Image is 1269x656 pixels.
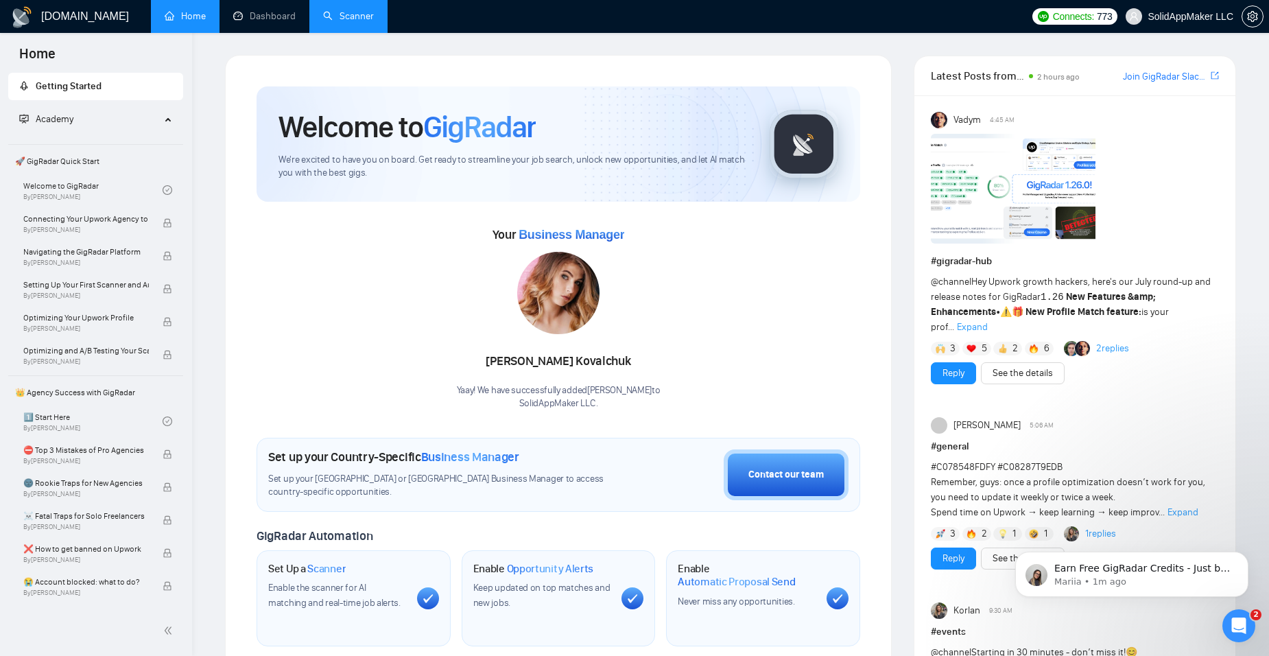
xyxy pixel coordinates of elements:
span: By [PERSON_NAME] [23,292,149,300]
span: 🎁 [1012,306,1023,318]
span: Your [493,227,625,242]
a: setting [1242,11,1264,22]
span: Opportunity Alerts [507,562,594,576]
h1: Enable [473,562,594,576]
span: 5:06 AM [1030,419,1054,432]
button: Reply [931,362,976,384]
img: Alex B [1064,341,1079,356]
h1: Welcome to [278,108,536,145]
img: logo [11,6,33,28]
span: 4:45 AM [990,114,1015,126]
a: export [1211,69,1219,82]
a: See the details [993,551,1053,566]
img: 🙌 [936,344,945,353]
span: GigRadar [423,108,536,145]
button: Contact our team [724,449,849,500]
span: Connecting Your Upwork Agency to GigRadar [23,212,149,226]
span: 9:30 AM [989,605,1012,617]
button: See the details [981,548,1065,570]
span: check-circle [163,417,172,426]
span: 🌚 Rookie Traps for New Agencies [23,476,149,490]
a: homeHome [165,10,206,22]
strong: New Profile Match feature: [1025,306,1141,318]
button: See the details [981,362,1065,384]
h1: # gigradar-hub [931,254,1219,269]
h1: Enable [678,562,816,589]
span: By [PERSON_NAME] [23,523,149,531]
span: #C08287T9EDB [997,461,1063,473]
span: export [1211,70,1219,81]
span: lock [163,317,172,327]
span: ⛔ Top 3 Mistakes of Pro Agencies [23,443,149,457]
p: SolidAppMaker LLC . [457,397,661,410]
span: 2 [1012,342,1018,355]
span: Home [8,44,67,73]
img: upwork-logo.png [1038,11,1049,22]
span: double-left [163,624,177,637]
span: fund-projection-screen [19,114,29,124]
button: setting [1242,5,1264,27]
img: 🔥 [1029,344,1039,353]
a: Welcome to GigRadarBy[PERSON_NAME] [23,175,163,205]
span: Remember, guys: once a profile optimization doesn’t work for you, you need to update it weekly or... [931,461,1205,518]
a: Reply [942,551,964,566]
span: 6 [1044,342,1049,355]
span: lock [163,548,172,558]
span: Never miss any opportunities. [678,596,794,607]
img: ❤️ [966,344,976,353]
img: F09AC4U7ATU-image.png [931,134,1095,244]
span: By [PERSON_NAME] [23,325,149,333]
span: Automatic Proposal Send [678,575,795,589]
span: user [1129,12,1139,21]
a: Reply [942,366,964,381]
span: Business Manager [519,228,624,242]
img: 👍 [998,344,1008,353]
span: Set up your [GEOGRAPHIC_DATA] or [GEOGRAPHIC_DATA] Business Manager to access country-specific op... [268,473,617,499]
span: lock [163,284,172,294]
span: lock [163,482,172,492]
div: [PERSON_NAME] Kovalchuk [457,350,661,373]
span: Optimizing Your Upwork Profile [23,311,149,325]
span: lock [163,251,172,261]
img: Korlan [931,602,947,619]
span: lock [163,515,172,525]
span: lock [163,449,172,459]
a: searchScanner [323,10,374,22]
span: Connects: [1053,9,1094,24]
a: 2replies [1096,342,1129,355]
span: Business Manager [421,449,519,465]
span: 2 [982,527,987,541]
span: Enable the scanner for AI matching and real-time job alerts. [268,582,401,609]
span: 😭 Account blocked: what to do? [23,575,149,589]
span: By [PERSON_NAME] [23,457,149,465]
span: Latest Posts from the GigRadar Community [931,67,1025,84]
span: 👑 Agency Success with GigRadar [10,379,182,406]
li: Getting Started [8,73,183,100]
span: By [PERSON_NAME] [23,226,149,234]
span: Keep updated on top matches and new jobs. [473,582,610,609]
span: lock [163,350,172,360]
span: By [PERSON_NAME] [23,490,149,498]
span: Setting Up Your First Scanner and Auto-Bidder [23,278,149,292]
span: ⚠️ [1000,306,1012,318]
span: By [PERSON_NAME] [23,556,149,564]
span: Scanner [307,562,346,576]
h1: # events [931,624,1219,640]
span: 2 hours ago [1037,72,1080,82]
img: gigradar-logo.png [770,110,838,178]
span: 5 [982,342,987,355]
span: @channel [931,276,971,288]
img: Vadym [931,112,947,128]
span: Vadym [953,113,981,128]
span: 3 [950,527,956,541]
span: By [PERSON_NAME] [23,589,149,597]
button: Reply [931,548,976,570]
span: lock [163,218,172,228]
a: See the details [993,366,1053,381]
span: Expand [1167,506,1198,518]
img: 1687099246440-5.jpg [517,252,600,334]
h1: Set up your Country-Specific [268,449,519,465]
span: Expand [957,321,988,333]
